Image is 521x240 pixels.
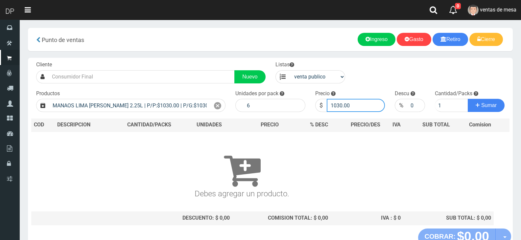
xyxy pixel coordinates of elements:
div: % [395,99,407,112]
a: Retiro [433,33,468,46]
a: Cierre [469,33,503,46]
th: UNIDADES [186,119,232,132]
th: CANTIDAD/PACKS [112,119,186,132]
input: 1 [244,99,305,112]
span: ventas de mesa [480,7,516,13]
input: 000 [327,99,385,112]
a: Ingreso [358,33,395,46]
input: 000 [407,99,425,112]
span: Punto de ventas [42,36,84,43]
span: % DESC [310,121,328,128]
h3: Debes agregar un producto. [34,141,450,198]
label: Listas [275,61,294,69]
label: Cliente [36,61,52,69]
div: DESCUENTO: $ 0,00 [115,214,230,222]
input: Introduzca el nombre del producto [49,99,210,112]
label: Productos [36,90,60,98]
strong: COBRAR: [425,233,456,240]
span: PRECIO [261,121,279,129]
input: Consumidor Final [49,70,235,83]
span: Comision [469,121,491,129]
span: 0 [455,3,461,9]
th: DES [55,119,112,132]
button: Sumar [468,99,505,112]
label: Precio [315,90,330,98]
div: $ [315,99,327,112]
label: Descu [395,90,409,98]
span: Sumar [481,102,497,108]
label: Cantidad/Packs [435,90,472,98]
span: SUB TOTAL [422,121,450,129]
input: Cantidad [435,99,468,112]
img: User Image [468,5,479,15]
div: SUB TOTAL: $ 0,00 [406,214,491,222]
div: COMISION TOTAL: $ 0,00 [235,214,328,222]
a: Gasto [397,33,431,46]
label: Unidades por pack [235,90,278,98]
span: CRIPCION [67,121,90,128]
span: IVA [392,121,401,128]
span: PRECIO/DES [351,121,380,128]
a: Nuevo [234,70,265,83]
th: COD [31,119,55,132]
div: IVA : $ 0 [333,214,401,222]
